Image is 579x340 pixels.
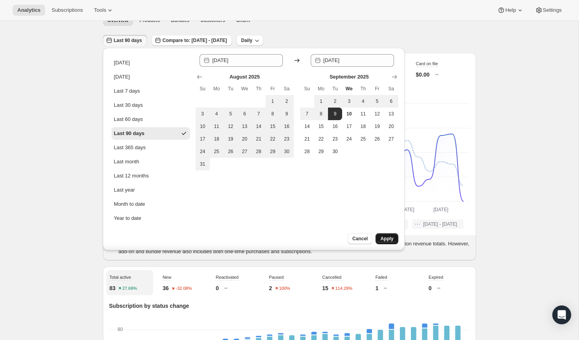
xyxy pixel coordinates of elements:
[199,111,207,117] span: 3
[345,123,353,130] span: 17
[163,37,227,44] span: Compare to: [DATE] - [DATE]
[238,145,252,158] button: Wednesday August 27 2025
[279,286,290,291] text: 100%
[196,145,210,158] button: Sunday August 24 2025
[114,172,149,180] div: Last 12 months
[266,120,280,133] button: Friday August 15 2025
[412,219,463,229] button: [DATE] - [DATE]
[433,324,438,326] rect: New-1 1
[373,123,381,130] span: 19
[416,71,430,79] p: $0.00
[114,37,142,44] span: Last 90 days
[314,108,328,120] button: Monday September 8 2025
[422,324,427,329] rect: New-1 3
[280,82,294,95] th: Saturday
[303,148,311,155] span: 28
[213,111,221,117] span: 4
[342,95,356,108] button: Wednesday September 3 2025
[373,98,381,104] span: 5
[280,120,294,133] button: Saturday August 16 2025
[300,145,314,158] button: Sunday September 28 2025
[303,123,311,130] span: 14
[227,148,235,155] span: 26
[114,186,135,194] div: Last year
[112,170,190,182] button: Last 12 months
[366,324,372,325] rect: Expired-6 0
[283,148,291,155] span: 30
[359,98,367,104] span: 4
[429,275,443,280] span: Expired
[211,324,217,325] rect: Expired-6 0
[345,136,353,142] span: 24
[344,333,350,337] rect: New-1 2
[224,133,238,145] button: Tuesday August 19 2025
[94,7,106,13] span: Tools
[17,7,40,13] span: Analytics
[387,98,395,104] span: 6
[255,136,263,142] span: 21
[328,145,342,158] button: Tuesday September 30 2025
[167,324,173,325] rect: Expired-6 0
[163,275,171,280] span: New
[342,120,356,133] button: Wednesday September 17 2025
[356,133,370,145] button: Thursday September 25 2025
[331,98,339,104] span: 2
[266,82,280,95] th: Friday
[227,123,235,130] span: 12
[331,111,339,117] span: 9
[89,5,119,16] button: Tools
[109,302,470,310] p: Subscription by status change
[345,98,353,104] span: 3
[196,108,210,120] button: Sunday August 3 2025
[13,5,45,16] button: Analytics
[269,86,277,92] span: Fr
[388,324,394,330] rect: New-1 4
[377,324,383,325] rect: Expired-6 0
[384,120,398,133] button: Saturday September 20 2025
[103,35,147,46] button: Last 90 days
[199,123,207,130] span: 10
[196,120,210,133] button: Sunday August 10 2025
[210,145,224,158] button: Monday August 25 2025
[269,136,277,142] span: 22
[455,324,460,325] rect: Expired-6 0
[280,95,294,108] button: Saturday August 2 2025
[112,212,190,225] button: Year to date
[384,108,398,120] button: Saturday September 13 2025
[199,148,207,155] span: 24
[300,335,306,337] rect: New-1 1
[227,136,235,142] span: 19
[300,324,306,325] rect: Expired-6 0
[399,207,414,212] text: [DATE]
[112,71,190,83] button: [DATE]
[530,5,566,16] button: Settings
[255,86,263,92] span: Th
[255,123,263,130] span: 14
[280,145,294,158] button: Saturday August 30 2025
[283,111,291,117] span: 9
[380,236,393,242] span: Apply
[196,133,210,145] button: Sunday August 17 2025
[196,82,210,95] th: Sunday
[314,95,328,108] button: Monday September 1 2025
[255,148,263,155] span: 28
[252,145,266,158] button: Thursday August 28 2025
[359,123,367,130] span: 18
[433,207,448,212] text: [DATE]
[300,108,314,120] button: Sunday September 7 2025
[210,120,224,133] button: Monday August 11 2025
[352,236,368,242] span: Cancel
[370,133,384,145] button: Friday September 26 2025
[178,324,184,325] rect: Expired-6 0
[238,120,252,133] button: Wednesday August 13 2025
[241,136,249,142] span: 20
[112,99,190,112] button: Last 30 days
[245,324,250,325] rect: Expired-6 0
[283,123,291,130] span: 16
[411,324,416,325] rect: Expired-6 0
[238,82,252,95] th: Wednesday
[388,324,394,325] rect: Expired-6 0
[387,111,395,117] span: 13
[384,95,398,108] button: Saturday September 6 2025
[429,284,432,292] p: 0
